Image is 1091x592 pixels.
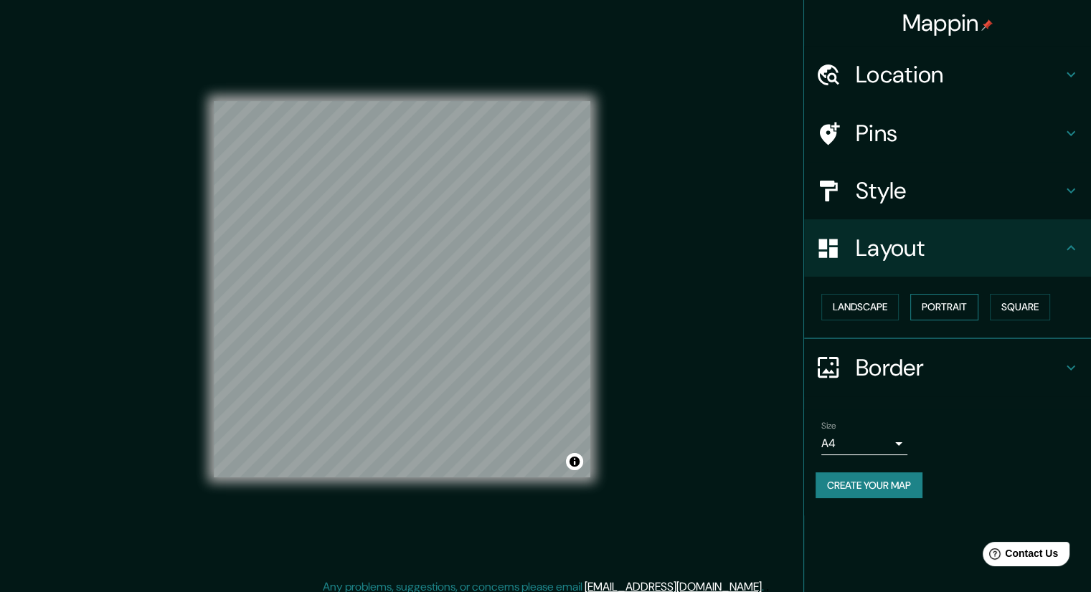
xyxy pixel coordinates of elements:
button: Square [990,294,1050,320]
h4: Pins [856,119,1062,148]
button: Create your map [816,472,922,499]
div: Layout [804,219,1091,277]
button: Portrait [910,294,978,320]
div: A4 [821,432,907,455]
div: Pins [804,105,1091,162]
div: Location [804,46,1091,103]
div: Border [804,339,1091,396]
h4: Mappin [902,9,993,37]
button: Toggle attribution [566,453,583,470]
img: pin-icon.png [981,19,993,31]
h4: Location [856,60,1062,89]
h4: Layout [856,234,1062,262]
button: Landscape [821,294,899,320]
div: Style [804,162,1091,219]
h4: Style [856,176,1062,205]
canvas: Map [214,101,590,477]
iframe: Help widget launcher [963,536,1075,576]
h4: Border [856,353,1062,382]
label: Size [821,419,836,431]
